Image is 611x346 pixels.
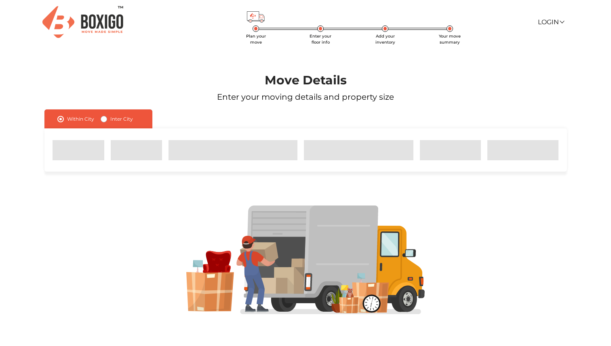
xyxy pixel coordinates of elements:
p: Enter your moving details and property size [24,91,586,103]
span: Add your inventory [375,34,395,45]
h1: Move Details [24,73,586,88]
a: Login [538,18,564,26]
label: Within City [67,114,94,124]
span: Enter your floor info [310,34,331,45]
label: Inter City [110,114,133,124]
span: Your move summary [439,34,461,45]
span: Plan your move [246,34,266,45]
img: Boxigo [42,6,123,38]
